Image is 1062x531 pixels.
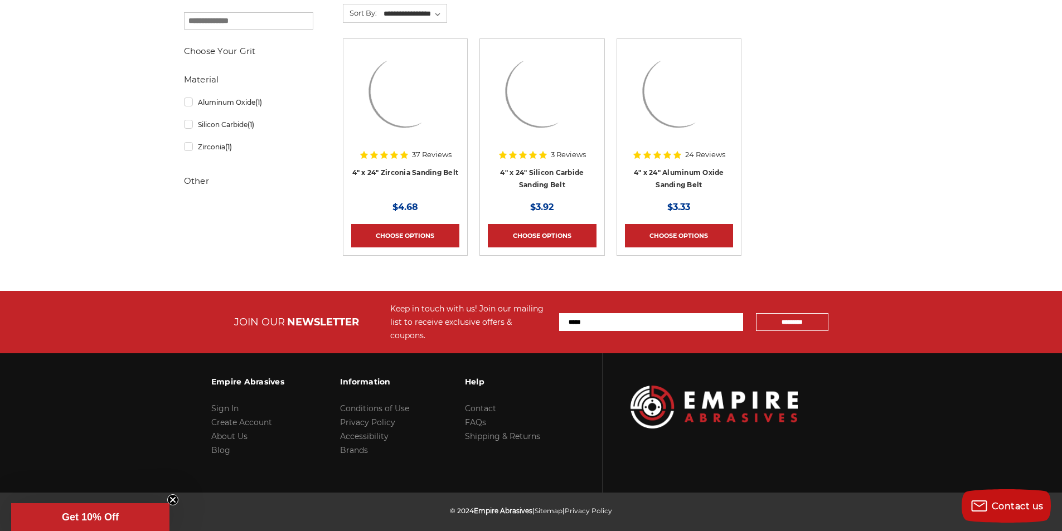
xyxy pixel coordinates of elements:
span: (1) [248,120,254,129]
span: 24 Reviews [685,151,725,158]
span: (1) [225,143,232,151]
img: Empire Abrasives Logo Image [631,386,798,428]
a: Choose Options [625,224,733,247]
a: Choose Options [351,224,459,247]
a: Sign In [211,403,239,413]
button: Close teaser [167,494,178,505]
a: Sitemap [535,506,562,515]
span: $3.92 [530,202,554,212]
span: NEWSLETTER [287,316,359,328]
span: Get 10% Off [62,511,119,523]
h5: Choose Your Grit [184,45,313,58]
span: Empire Abrasives [474,506,532,515]
a: Aluminum Oxide [184,92,313,112]
a: Shipping & Returns [465,431,540,441]
div: Get 10% OffClose teaser [11,503,169,531]
label: Sort By: [343,4,377,21]
a: Contact [465,403,496,413]
img: 4" x 24" Silicon Carbide File Belt [497,47,586,136]
a: FAQs [465,417,486,427]
span: $4.68 [392,202,418,212]
a: Privacy Policy [565,506,612,515]
a: 4" x 24" Silicon Carbide File Belt [488,47,596,155]
h3: Help [465,370,540,393]
a: Choose Options [488,224,596,247]
span: Contact us [992,501,1044,511]
a: About Us [211,431,248,441]
h5: Material [184,73,313,86]
img: 4" x 24" Aluminum Oxide Sanding Belt [634,47,724,136]
h3: Empire Abrasives [211,370,284,393]
p: © 2024 | | [450,504,612,518]
span: 3 Reviews [551,151,586,158]
a: 4" x 24" Aluminum Oxide Sanding Belt [634,168,724,189]
span: (1) [255,98,262,106]
a: Privacy Policy [340,417,395,427]
a: Accessibility [340,431,389,441]
a: Create Account [211,417,272,427]
a: Conditions of Use [340,403,409,413]
div: Keep in touch with us! Join our mailing list to receive exclusive offers & coupons. [390,302,548,342]
a: 4" x 24" Zirconia Sanding Belt [352,168,459,177]
h3: Information [340,370,409,393]
a: Silicon Carbide [184,115,313,134]
a: 4" x 24" Zirconia Sanding Belt [351,47,459,155]
span: $3.33 [667,202,690,212]
a: Brands [340,445,368,455]
button: Contact us [962,489,1051,523]
h5: Other [184,174,313,188]
a: Blog [211,445,230,455]
select: Sort By: [382,6,447,22]
a: 4" x 24" Silicon Carbide Sanding Belt [500,168,584,189]
a: Zirconia [184,137,313,157]
span: 37 Reviews [412,151,452,158]
img: 4" x 24" Zirconia Sanding Belt [361,47,450,136]
a: 4" x 24" Aluminum Oxide Sanding Belt [625,47,733,155]
span: JOIN OUR [234,316,285,328]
